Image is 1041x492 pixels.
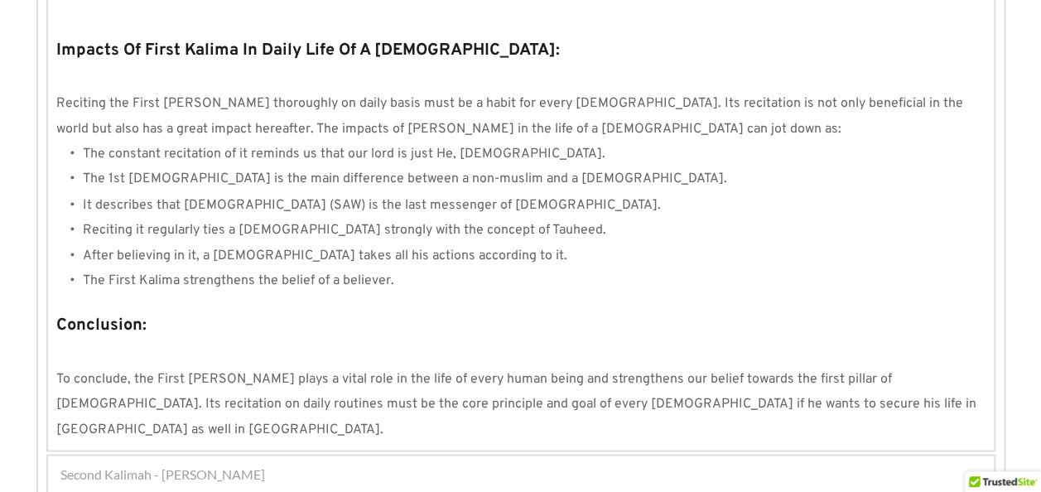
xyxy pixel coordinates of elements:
span: The constant recitation of it reminds us that our lord is just He, [DEMOGRAPHIC_DATA]. [83,146,605,162]
span: Reciting the First [PERSON_NAME] thoroughly on daily basis must be a habit for every [DEMOGRAPHIC... [56,95,966,137]
strong: Conclusion: [56,314,147,335]
span: It describes that [DEMOGRAPHIC_DATA] (SAW) is the last messenger of [DEMOGRAPHIC_DATA]. [83,196,661,213]
span: The First Kalima strengthens the belief of a believer. [83,272,394,288]
span: After believing in it, a [DEMOGRAPHIC_DATA] takes all his actions according to it. [83,247,567,263]
strong: Impacts Of First Kalima In Daily Life Of A [DEMOGRAPHIC_DATA]: [56,40,560,61]
span: Second Kalimah - [PERSON_NAME] [60,464,265,484]
span: To conclude, the First [PERSON_NAME] plays a vital role in the life of every human being and stre... [56,370,980,437]
span: Reciting it regularly ties a [DEMOGRAPHIC_DATA] strongly with the concept of Tauheed. [83,221,606,238]
span: The 1st [DEMOGRAPHIC_DATA] is the main difference between a non-muslim and a [DEMOGRAPHIC_DATA]. [83,171,727,187]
